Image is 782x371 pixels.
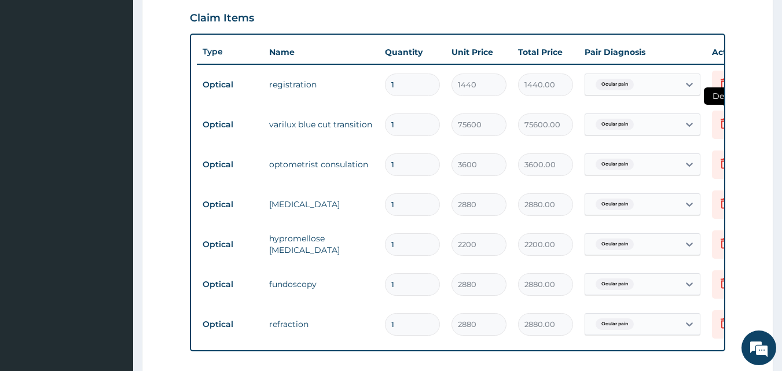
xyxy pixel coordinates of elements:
[596,318,634,330] span: Ocular pain
[60,65,194,80] div: Chat with us now
[197,41,263,63] th: Type
[704,87,748,105] span: Delete
[190,6,218,34] div: Minimize live chat window
[197,274,263,295] td: Optical
[579,41,706,64] th: Pair Diagnosis
[197,74,263,95] td: Optical
[197,194,263,215] td: Optical
[6,248,221,288] textarea: Type your message and hit 'Enter'
[197,154,263,175] td: Optical
[197,314,263,335] td: Optical
[263,153,379,176] td: optometrist consulation
[512,41,579,64] th: Total Price
[263,227,379,262] td: hypromellose [MEDICAL_DATA]
[21,58,47,87] img: d_794563401_company_1708531726252_794563401
[596,159,634,170] span: Ocular pain
[190,12,254,25] h3: Claim Items
[197,114,263,135] td: Optical
[197,234,263,255] td: Optical
[596,199,634,210] span: Ocular pain
[263,73,379,96] td: registration
[596,119,634,130] span: Ocular pain
[263,313,379,336] td: refraction
[379,41,446,64] th: Quantity
[263,273,379,296] td: fundoscopy
[263,193,379,216] td: [MEDICAL_DATA]
[263,41,379,64] th: Name
[706,41,764,64] th: Actions
[67,112,160,229] span: We're online!
[596,79,634,90] span: Ocular pain
[596,278,634,290] span: Ocular pain
[596,238,634,250] span: Ocular pain
[263,113,379,136] td: varilux blue cut transition
[446,41,512,64] th: Unit Price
